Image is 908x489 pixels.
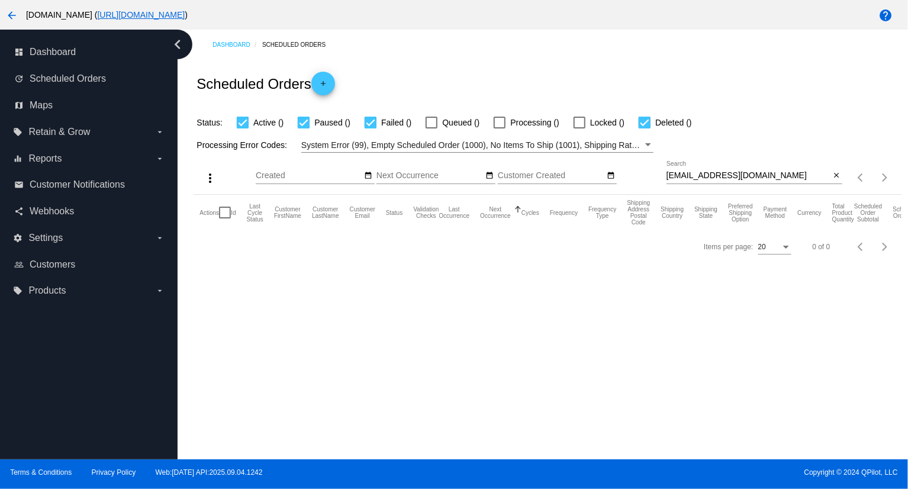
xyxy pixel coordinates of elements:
[30,179,125,190] span: Customer Notifications
[256,171,362,181] input: Created
[14,47,24,57] i: dashboard
[28,127,90,137] span: Retain & Grow
[797,209,822,216] button: Change sorting for CurrencyIso
[155,286,165,295] i: arrow_drop_down
[661,206,684,219] button: Change sorting for ShippingCountry
[832,171,841,181] mat-icon: close
[28,285,66,296] span: Products
[28,233,63,243] span: Settings
[666,171,830,181] input: Search
[30,206,74,217] span: Webhooks
[376,171,483,181] input: Next Occurrence
[155,233,165,243] i: arrow_drop_down
[30,100,53,111] span: Maps
[607,171,615,181] mat-icon: date_range
[168,35,187,54] i: chevron_left
[588,206,616,219] button: Change sorting for FrequencyType
[155,127,165,137] i: arrow_drop_down
[14,43,165,62] a: dashboard Dashboard
[381,115,411,130] span: Failed ()
[550,209,578,216] button: Change sorting for Frequency
[155,154,165,163] i: arrow_drop_down
[97,10,185,20] a: [URL][DOMAIN_NAME]
[314,115,350,130] span: Paused ()
[813,243,830,251] div: 0 of 0
[364,171,372,181] mat-icon: date_range
[849,235,873,259] button: Previous page
[312,206,339,219] button: Change sorting for CustomerLastName
[14,207,24,216] i: share
[854,203,882,223] button: Change sorting for Subtotal
[386,209,403,216] button: Change sorting for Status
[262,36,336,54] a: Scheduled Orders
[253,115,284,130] span: Active ()
[521,209,539,216] button: Change sorting for Cycles
[197,118,223,127] span: Status:
[590,115,624,130] span: Locked ()
[14,255,165,274] a: people_outline Customers
[13,127,22,137] i: local_offer
[464,468,898,477] span: Copyright © 2024 QPilot, LLC
[14,69,165,88] a: update Scheduled Orders
[231,209,236,216] button: Change sorting for Id
[832,195,854,230] mat-header-cell: Total Product Quantity
[30,259,75,270] span: Customers
[485,171,494,181] mat-icon: date_range
[849,166,873,189] button: Previous page
[197,72,334,95] h2: Scheduled Orders
[199,195,219,230] mat-header-cell: Actions
[758,243,791,252] mat-select: Items per page:
[655,115,691,130] span: Deleted ()
[156,468,263,477] a: Web:[DATE] API:2025.09.04.1242
[879,8,893,22] mat-icon: help
[442,115,479,130] span: Queued ()
[316,79,330,94] mat-icon: add
[13,233,22,243] i: settings
[627,200,650,226] button: Change sorting for ShippingPostcode
[14,74,24,83] i: update
[274,206,301,219] button: Change sorting for CustomerFirstName
[764,206,787,219] button: Change sorting for PaymentMethod.Type
[212,36,262,54] a: Dashboard
[14,180,24,189] i: email
[704,243,753,251] div: Items per page:
[13,286,22,295] i: local_offer
[26,10,188,20] span: [DOMAIN_NAME] ( )
[350,206,375,219] button: Change sorting for CustomerEmail
[301,138,653,153] mat-select: Filter by Processing Error Codes
[498,171,604,181] input: Customer Created
[413,195,439,230] mat-header-cell: Validation Checks
[694,206,717,219] button: Change sorting for ShippingState
[30,47,76,57] span: Dashboard
[510,115,559,130] span: Processing ()
[830,170,842,182] button: Clear
[873,166,897,189] button: Next page
[14,96,165,115] a: map Maps
[247,203,263,223] button: Change sorting for LastProcessingCycleId
[28,153,62,164] span: Reports
[10,468,72,477] a: Terms & Conditions
[92,468,136,477] a: Privacy Policy
[480,206,511,219] button: Change sorting for NextOccurrenceUtc
[30,73,106,84] span: Scheduled Orders
[873,235,897,259] button: Next page
[14,101,24,110] i: map
[203,171,217,185] mat-icon: more_vert
[197,140,287,150] span: Processing Error Codes:
[439,206,470,219] button: Change sorting for LastOccurrenceUtc
[758,243,766,251] span: 20
[14,260,24,269] i: people_outline
[5,8,19,22] mat-icon: arrow_back
[728,203,753,223] button: Change sorting for PreferredShippingOption
[14,175,165,194] a: email Customer Notifications
[13,154,22,163] i: equalizer
[14,202,165,221] a: share Webhooks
